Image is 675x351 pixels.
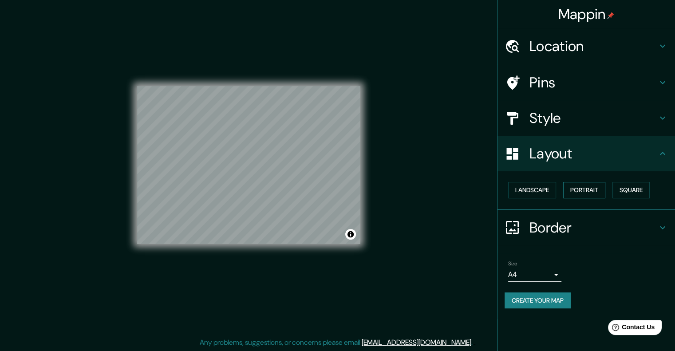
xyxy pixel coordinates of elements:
button: Landscape [508,182,556,198]
a: [EMAIL_ADDRESS][DOMAIN_NAME] [362,338,471,347]
button: Square [612,182,650,198]
button: Toggle attribution [345,229,356,240]
h4: Border [529,219,657,237]
img: pin-icon.png [607,12,614,19]
button: Create your map [505,292,571,309]
div: Location [497,28,675,64]
div: . [473,337,474,348]
div: A4 [508,268,561,282]
h4: Location [529,37,657,55]
h4: Style [529,109,657,127]
h4: Mappin [558,5,615,23]
canvas: Map [137,86,360,244]
div: Border [497,210,675,245]
div: Layout [497,136,675,171]
div: . [474,337,476,348]
h4: Layout [529,145,657,162]
div: Pins [497,65,675,100]
h4: Pins [529,74,657,91]
div: Style [497,100,675,136]
p: Any problems, suggestions, or concerns please email . [200,337,473,348]
label: Size [508,260,517,267]
iframe: Help widget launcher [596,316,665,341]
button: Portrait [563,182,605,198]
